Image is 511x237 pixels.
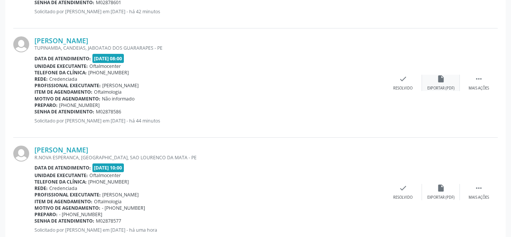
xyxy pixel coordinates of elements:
span: [DATE] 08:00 [92,54,124,63]
b: Data de atendimento: [34,55,91,62]
b: Motivo de agendamento: [34,205,100,211]
span: Oftalmologia [94,89,122,95]
b: Data de atendimento: [34,165,91,171]
span: M02878577 [96,218,121,224]
b: Preparo: [34,102,58,108]
div: TUPINAMBA, CANDEIAS, JABOATAO DOS GUARARAPES - PE [34,45,384,51]
img: img [13,146,29,162]
b: Unidade executante: [34,172,88,179]
b: Preparo: [34,211,58,218]
b: Telefone da clínica: [34,69,87,76]
span: Oftalmocenter [89,63,121,69]
b: Senha de atendimento: [34,108,94,115]
b: Item de agendamento: [34,89,92,95]
img: img [13,36,29,52]
div: Resolvido [393,86,413,91]
i: check [399,75,407,83]
b: Unidade executante: [34,63,88,69]
i: insert_drive_file [437,184,445,192]
span: [PHONE_NUMBER] [88,179,129,185]
span: [PHONE_NUMBER] [59,102,100,108]
div: Exportar (PDF) [427,195,455,200]
b: Senha de atendimento: [34,218,94,224]
span: [DATE] 10:00 [92,163,124,172]
span: M02878586 [96,108,121,115]
b: Item de agendamento: [34,198,92,205]
span: Não informado [102,96,134,102]
b: Profissional executante: [34,191,101,198]
span: [PERSON_NAME] [102,82,139,89]
b: Telefone da clínica: [34,179,87,185]
a: [PERSON_NAME] [34,36,88,45]
i: check [399,184,407,192]
p: Solicitado por [PERSON_NAME] em [DATE] - há uma hora [34,227,384,233]
b: Rede: [34,76,48,82]
div: Mais ações [469,86,489,91]
div: Exportar (PDF) [427,86,455,91]
span: - [PHONE_NUMBER] [102,205,145,211]
a: [PERSON_NAME] [34,146,88,154]
i:  [475,75,483,83]
span: Oftalmocenter [89,172,121,179]
i: insert_drive_file [437,75,445,83]
div: Resolvido [393,195,413,200]
span: Credenciada [49,185,77,191]
b: Rede: [34,185,48,191]
span: - [PHONE_NUMBER] [59,211,102,218]
b: Profissional executante: [34,82,101,89]
p: Solicitado por [PERSON_NAME] em [DATE] - há 42 minutos [34,8,384,15]
div: R.NOVA ESPERANCA, [GEOGRAPHIC_DATA], SAO LOURENCO DA MATA - PE [34,154,384,161]
span: Oftalmologia [94,198,122,205]
div: Mais ações [469,195,489,200]
i:  [475,184,483,192]
span: [PERSON_NAME] [102,191,139,198]
b: Motivo de agendamento: [34,96,100,102]
span: Credenciada [49,76,77,82]
span: [PHONE_NUMBER] [88,69,129,76]
p: Solicitado por [PERSON_NAME] em [DATE] - há 44 minutos [34,118,384,124]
